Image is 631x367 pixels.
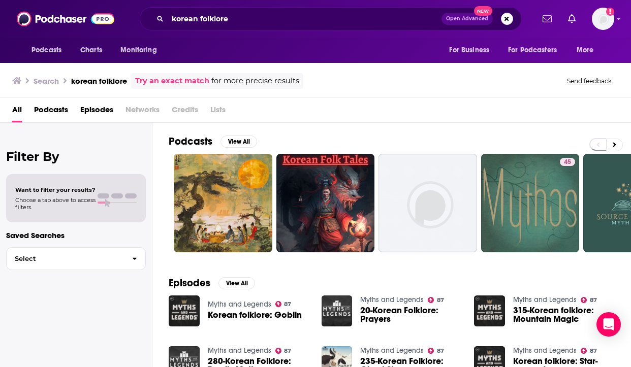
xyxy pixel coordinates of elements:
[284,302,291,307] span: 87
[34,102,68,122] a: Podcasts
[581,297,597,303] a: 87
[577,43,594,57] span: More
[7,255,124,262] span: Select
[449,43,489,57] span: For Business
[218,277,255,289] button: View All
[322,295,353,326] img: 20-Korean Folklore: Prayers
[481,154,580,252] a: 45
[208,300,271,309] a: Myths and Legends
[581,348,597,354] a: 87
[446,16,488,21] span: Open Advanced
[6,247,146,270] button: Select
[169,277,255,289] a: EpisodesView All
[508,43,557,57] span: For Podcasters
[169,295,200,326] img: Korean folklore: Goblin
[6,149,146,164] h2: Filter By
[596,312,621,337] div: Open Intercom Messenger
[564,10,580,27] a: Show notifications dropdown
[606,8,614,16] svg: Add a profile image
[275,301,292,307] a: 87
[125,102,160,122] span: Networks
[172,102,198,122] span: Credits
[169,277,210,289] h2: Episodes
[428,348,444,354] a: 87
[501,41,572,60] button: open menu
[15,196,96,211] span: Choose a tab above to access filters.
[592,8,614,30] span: Logged in as RebeccaThomas9000
[220,136,257,148] button: View All
[31,43,61,57] span: Podcasts
[590,349,597,353] span: 87
[539,10,556,27] a: Show notifications dropdown
[169,135,257,148] a: PodcastsView All
[590,298,597,303] span: 87
[12,102,22,122] a: All
[437,298,444,303] span: 87
[80,102,113,122] a: Episodes
[24,41,75,60] button: open menu
[564,157,571,168] span: 45
[6,230,146,240] p: Saved Searches
[441,13,493,25] button: Open AdvancedNew
[80,43,102,57] span: Charts
[428,297,444,303] a: 87
[208,346,271,355] a: Myths and Legends
[592,8,614,30] img: User Profile
[17,9,114,28] img: Podchaser - Follow, Share and Rate Podcasts
[592,8,614,30] button: Show profile menu
[34,76,59,86] h3: Search
[140,7,522,30] div: Search podcasts, credits, & more...
[168,11,441,27] input: Search podcasts, credits, & more...
[360,295,424,304] a: Myths and Legends
[513,306,615,323] a: 315-Korean folklore: Mountain Magic
[211,75,299,87] span: for more precise results
[210,102,226,122] span: Lists
[570,41,607,60] button: open menu
[284,349,291,353] span: 87
[169,135,212,148] h2: Podcasts
[560,158,575,166] a: 45
[15,186,96,193] span: Want to filter your results?
[275,348,292,354] a: 87
[360,306,462,323] a: 20-Korean Folklore: Prayers
[474,295,505,326] img: 315-Korean folklore: Mountain Magic
[113,41,170,60] button: open menu
[74,41,108,60] a: Charts
[71,76,127,86] h3: korean folklore
[474,6,492,16] span: New
[208,311,302,319] a: Korean folklore: Goblin
[442,41,502,60] button: open menu
[513,295,577,304] a: Myths and Legends
[120,43,156,57] span: Monitoring
[564,77,615,85] button: Send feedback
[135,75,209,87] a: Try an exact match
[513,346,577,355] a: Myths and Legends
[437,349,444,353] span: 87
[360,346,424,355] a: Myths and Legends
